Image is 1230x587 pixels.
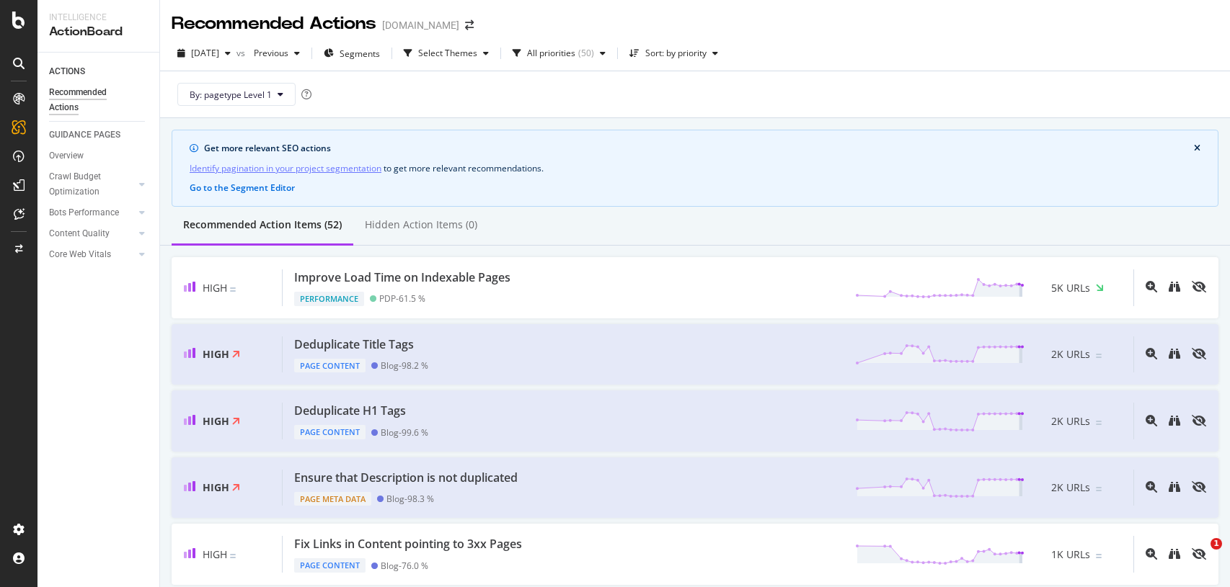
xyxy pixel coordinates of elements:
[236,47,248,59] span: vs
[1146,415,1157,426] div: magnifying-glass-plus
[49,226,135,241] a: Content Quality
[294,359,366,373] div: Page Content
[1051,480,1090,495] span: 2K URLs
[418,49,477,58] div: Select Themes
[294,403,406,419] div: Deduplicate H1 Tags
[379,293,425,304] div: PDP - 61.5 %
[49,127,149,143] a: GUIDANCE PAGES
[1146,281,1157,292] div: magnifying-glass-plus
[1169,349,1180,361] a: binoculars
[49,226,110,241] div: Content Quality
[1146,481,1157,493] div: magnifying-glass-plus
[248,47,288,59] span: Previous
[381,427,428,438] div: Blog - 99.6 %
[172,42,236,65] button: [DATE]
[1192,281,1206,292] div: eye-slash
[49,148,84,163] div: Overview
[398,42,495,65] button: Select Themes
[49,24,148,40] div: ActionBoard
[230,287,236,292] img: Equal
[49,85,149,115] a: Recommended Actions
[190,161,1200,176] div: to get more relevant recommendations .
[183,218,342,232] div: Recommended Action Items (52)
[527,49,575,58] div: All priorities
[1181,538,1216,573] iframe: Intercom live chat
[203,414,229,428] span: High
[1051,281,1090,295] span: 5K URLs
[203,281,227,295] span: High
[1169,481,1180,493] div: binoculars
[381,560,428,571] div: Blog - 76.0 %
[1169,416,1180,428] a: binoculars
[1192,481,1206,493] div: eye-slash
[49,64,85,79] div: ACTIONS
[386,493,434,504] div: Blog - 98.3 %
[294,425,366,439] div: Page Content
[1211,538,1222,550] span: 1
[1192,348,1206,359] div: eye-slash
[49,247,135,262] a: Core Web Vitals
[1146,348,1157,359] div: magnifying-glass-plus
[1169,548,1180,560] div: binoculars
[1169,281,1180,292] div: binoculars
[177,83,296,106] button: By: pagetype Level 1
[49,169,125,200] div: Crawl Budget Optimization
[465,20,474,30] div: arrow-right-arrow-left
[294,336,414,353] div: Deduplicate Title Tags
[1051,547,1090,562] span: 1K URLs
[381,360,428,371] div: Blog - 98.2 %
[1146,548,1157,560] div: magnifying-glass-plus
[507,42,611,65] button: All priorities(50)
[49,148,149,163] a: Overview
[294,558,366,573] div: Page Content
[49,205,135,220] a: Bots Performance
[49,205,119,220] div: Bots Performance
[1096,554,1102,558] img: Equal
[1096,421,1102,425] img: Equal
[1096,354,1102,358] img: Equal
[49,247,111,262] div: Core Web Vitals
[190,89,272,101] span: By: pagetype Level 1
[294,470,518,486] div: Ensure that Description is not duplicated
[191,47,219,59] span: 2025 Aug. 22nd
[294,292,364,306] div: Performance
[172,12,376,36] div: Recommended Actions
[203,547,227,561] span: High
[230,554,236,558] img: Equal
[1051,414,1090,429] span: 2K URLs
[1096,487,1102,491] img: Equal
[190,161,381,176] a: Identify pagination in your project segmentation
[294,269,510,286] div: Improve Load Time on Indexable Pages
[1192,415,1206,426] div: eye-slash
[1190,139,1204,158] button: close banner
[203,347,229,361] span: High
[1169,348,1180,359] div: binoculars
[645,49,707,58] div: Sort: by priority
[1169,549,1180,561] a: binoculars
[190,182,295,194] button: Go to the Segment Editor
[49,127,120,143] div: GUIDANCE PAGES
[294,536,522,552] div: Fix Links in Content pointing to 3xx Pages
[1169,482,1180,494] a: binoculars
[1169,282,1180,294] a: binoculars
[172,130,1218,207] div: info banner
[340,48,380,60] span: Segments
[624,42,724,65] button: Sort: by priority
[365,218,477,232] div: Hidden Action Items (0)
[49,12,148,24] div: Intelligence
[204,142,1194,155] div: Get more relevant SEO actions
[203,480,229,494] span: High
[1051,347,1090,362] span: 2K URLs
[1169,415,1180,426] div: binoculars
[294,492,371,506] div: Page Meta Data
[578,49,594,58] div: ( 50 )
[318,42,386,65] button: Segments
[248,42,306,65] button: Previous
[49,169,135,200] a: Crawl Budget Optimization
[382,18,459,32] div: [DOMAIN_NAME]
[49,64,149,79] a: ACTIONS
[49,85,136,115] div: Recommended Actions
